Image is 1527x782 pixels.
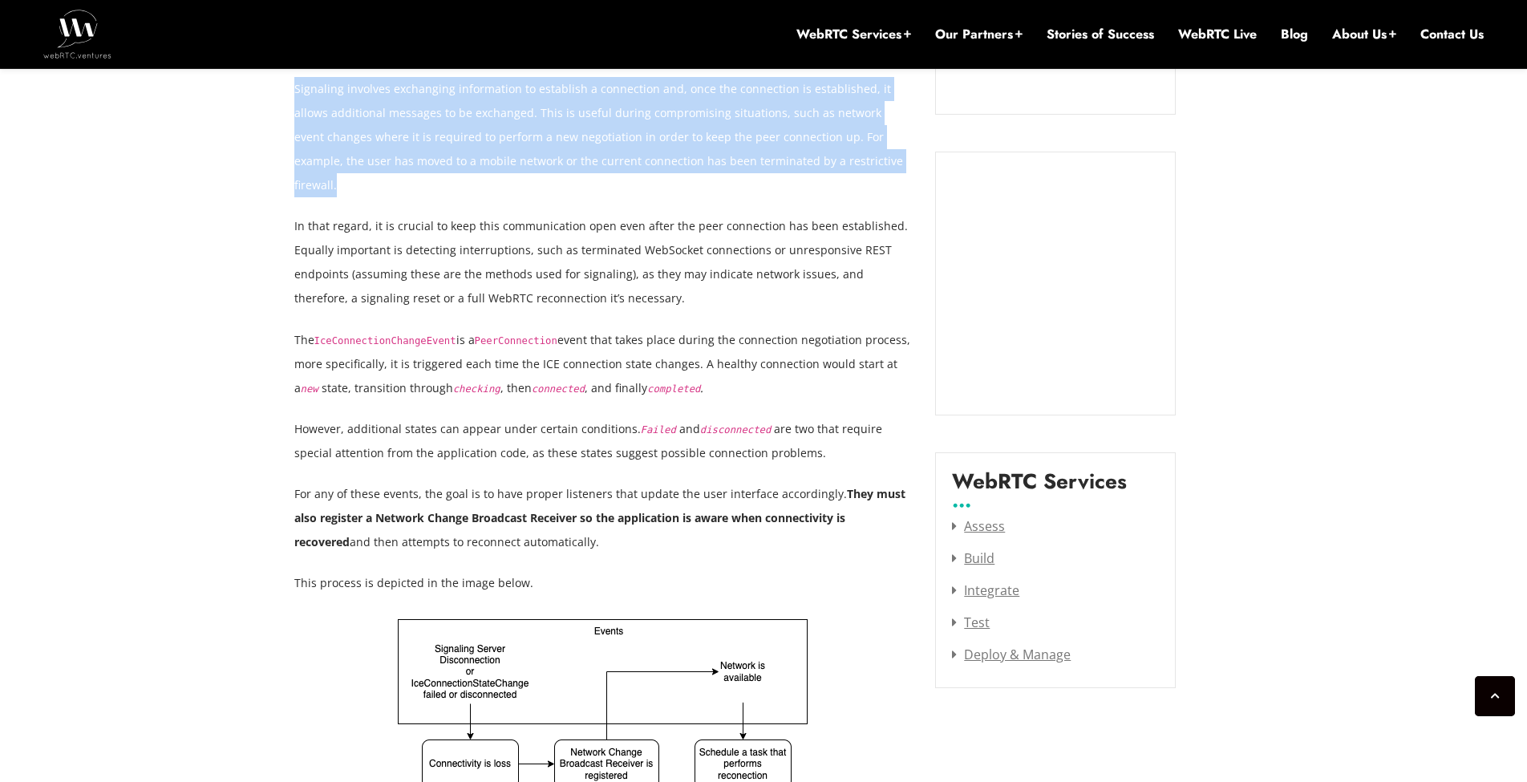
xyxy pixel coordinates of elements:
p: For any of these events, the goal is to have proper listeners that update the user interface acco... [294,482,912,554]
label: WebRTC Services [952,469,1127,506]
p: However, additional states can appear under certain conditions. and are two that require special ... [294,417,912,465]
code: completed [647,383,700,395]
a: Stories of Success [1047,26,1154,43]
img: WebRTC.ventures [43,10,111,58]
strong: They must also register a Network Change Broadcast Receiver so the application is aware when conn... [294,486,905,549]
p: This process is depicted in the image below. [294,571,912,595]
code: disconnected [700,424,772,436]
a: Contact Us [1420,26,1484,43]
code: IceConnectionChangeEvent [314,335,456,346]
a: About Us [1332,26,1396,43]
code: connected [532,383,585,395]
a: Assess [952,517,1005,535]
code: checking [453,383,500,395]
a: WebRTC Services [796,26,911,43]
a: Deploy & Manage [952,646,1071,663]
code: Failed [641,424,676,436]
em: . [647,380,703,395]
code: new [301,383,318,395]
a: Integrate [952,581,1019,599]
code: PeerConnection [475,335,557,346]
a: WebRTC Live [1178,26,1257,43]
p: Signaling involves exchanging information to establish a connection and, once the connection is e... [294,77,912,197]
iframe: Embedded CTA [952,168,1159,398]
a: Blog [1281,26,1308,43]
p: In that regard, it is crucial to keep this communication open even after the peer connection has ... [294,214,912,310]
a: Our Partners [935,26,1023,43]
p: The is a event that takes place during the connection negotiation process, more specifically, it ... [294,328,912,400]
a: Test [952,614,990,631]
a: Build [952,549,994,567]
